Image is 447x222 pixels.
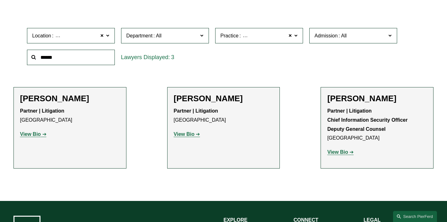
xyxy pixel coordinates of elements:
[327,149,354,155] a: View Bio
[20,107,120,125] p: [GEOGRAPHIC_DATA]
[126,33,153,38] span: Department
[221,33,239,38] span: Practice
[174,94,274,104] h2: [PERSON_NAME]
[174,131,194,137] strong: View Bio
[327,107,427,143] p: [GEOGRAPHIC_DATA]
[174,107,274,125] p: [GEOGRAPHIC_DATA]
[20,131,46,137] a: View Bio
[242,32,298,40] span: Arbitration and Mediation
[54,32,107,40] span: [GEOGRAPHIC_DATA]
[393,211,437,222] a: Search this site
[327,117,407,132] strong: Chief Information Security Officer Deputy General Counsel
[327,108,371,114] strong: Partner | Litigation
[32,33,51,38] span: Location
[20,108,64,114] strong: Partner | Litigation
[171,54,174,60] span: 3
[327,149,348,155] strong: View Bio
[174,108,218,114] strong: Partner | Litigation
[20,94,120,104] h2: [PERSON_NAME]
[174,131,200,137] a: View Bio
[327,94,427,104] h2: [PERSON_NAME]
[315,33,338,38] span: Admission
[20,131,41,137] strong: View Bio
